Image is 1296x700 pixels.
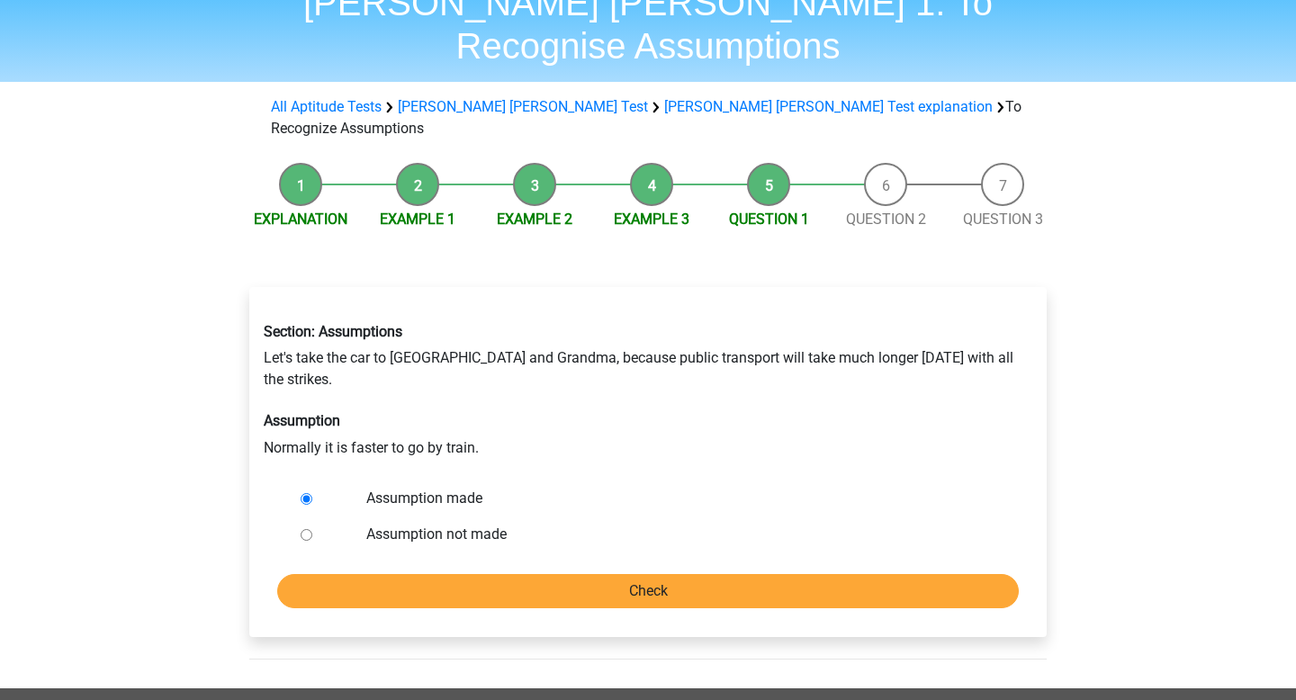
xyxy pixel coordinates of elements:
a: Explanation [254,211,347,228]
a: Question 2 [846,211,926,228]
a: Example 2 [497,211,572,228]
input: Check [277,574,1019,608]
a: [PERSON_NAME] [PERSON_NAME] Test [398,98,648,115]
a: Question 3 [963,211,1043,228]
a: All Aptitude Tests [271,98,382,115]
a: [PERSON_NAME] [PERSON_NAME] Test explanation [664,98,993,115]
h6: Assumption [264,412,1032,429]
label: Assumption made [366,488,989,509]
a: Example 3 [614,211,689,228]
h6: Section: Assumptions [264,323,1032,340]
div: Let's take the car to [GEOGRAPHIC_DATA] and Grandma, because public transport will take much long... [250,309,1046,472]
div: To Recognize Assumptions [264,96,1032,139]
a: Question 1 [729,211,809,228]
a: Example 1 [380,211,455,228]
label: Assumption not made [366,524,989,545]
